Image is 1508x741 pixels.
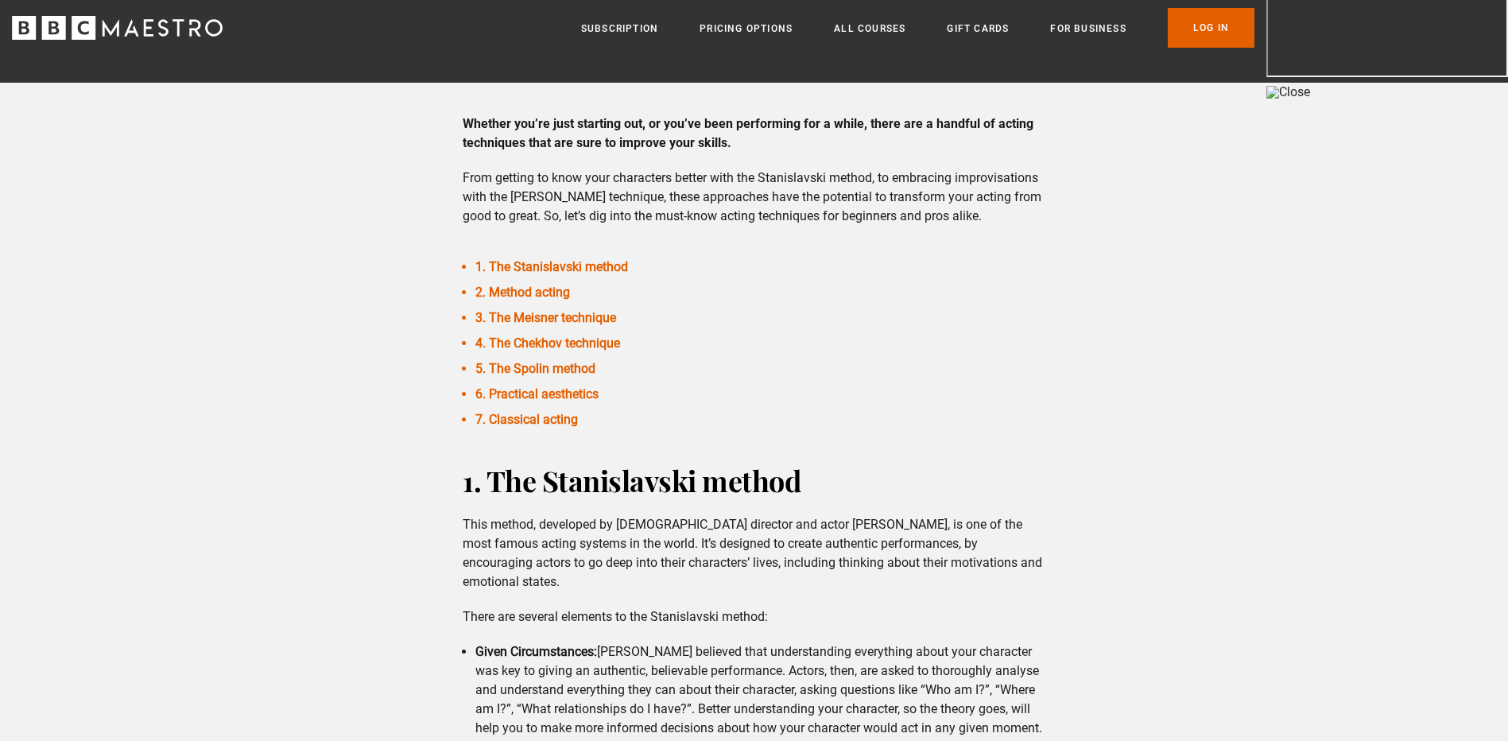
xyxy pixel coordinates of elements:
[1279,84,1310,99] span: Close
[463,116,1033,150] strong: Whether you’re just starting out, or you’ve been performing for a while, there are a handful of a...
[475,336,623,351] a: 4. The Chekhov technique
[475,336,620,351] strong: 4. The Chekhov technique
[475,412,578,427] a: 7. Classical acting
[475,285,573,300] a: 2. Method acting
[1168,8,1254,48] a: Log In
[1050,21,1126,37] a: For business
[463,607,1045,627] p: There are several elements to the Stanislavski method:
[475,642,1045,738] li: [PERSON_NAME] believed that understanding everything about your character was key to giving an au...
[700,21,793,37] a: Pricing Options
[475,310,616,325] a: 3. The Meisner technique
[581,21,658,37] a: Subscription
[463,515,1045,592] p: This method, developed by [DEMOGRAPHIC_DATA] director and actor [PERSON_NAME], is one of the most...
[463,461,801,499] strong: 1. The Stanislavski method
[581,8,1254,48] nav: Primary
[947,21,1009,37] a: Gift Cards
[475,259,628,274] a: 1. The Stanislavski method
[475,644,597,659] strong: Given Circumstances:
[12,16,223,40] svg: BBC Maestro
[463,169,1045,226] p: From getting to know your characters better with the Stanislavski method, to embracing improvisat...
[834,21,905,37] a: All Courses
[475,361,595,376] a: 5. The Spolin method
[1266,86,1279,99] img: close_circle.png
[475,285,570,300] strong: 2. Method acting
[475,386,599,402] a: 6. Practical aesthetics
